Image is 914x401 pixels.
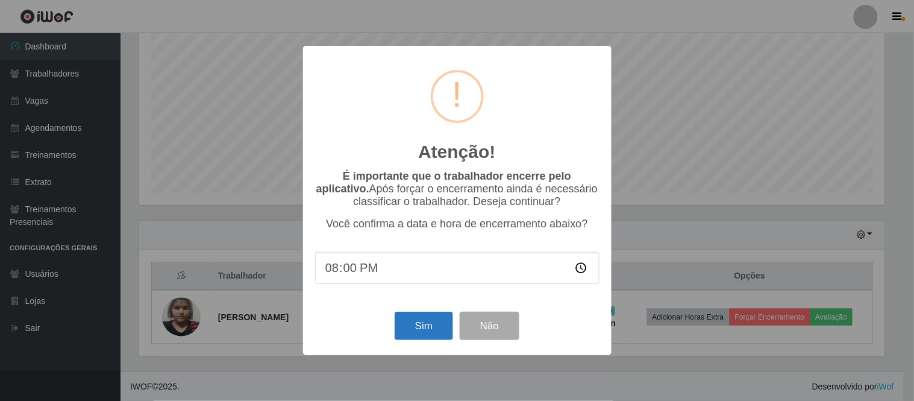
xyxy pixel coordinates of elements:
p: Você confirma a data e hora de encerramento abaixo? [315,218,599,230]
p: Após forçar o encerramento ainda é necessário classificar o trabalhador. Deseja continuar? [315,170,599,208]
button: Sim [395,312,453,340]
b: É importante que o trabalhador encerre pelo aplicativo. [316,170,571,195]
button: Não [460,312,519,340]
h2: Atenção! [418,141,495,163]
